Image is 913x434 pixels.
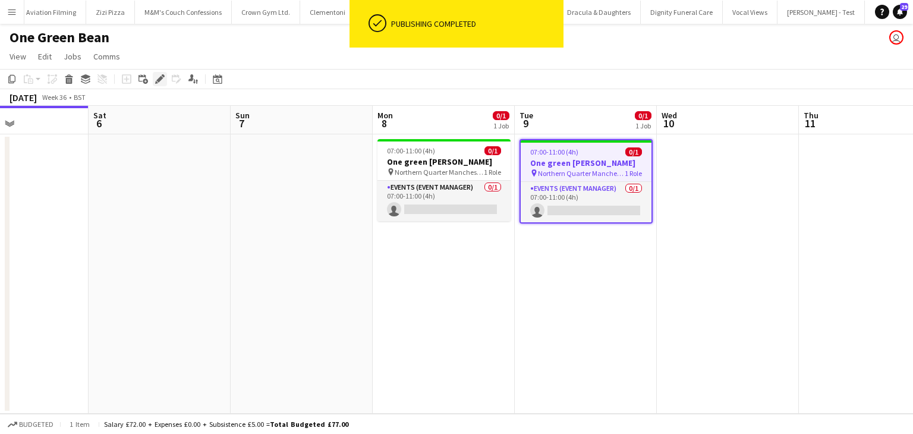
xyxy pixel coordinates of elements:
[900,3,908,11] span: 29
[270,420,348,429] span: Total Budgeted £77.00
[74,93,86,102] div: BST
[39,93,69,102] span: Week 36
[232,1,300,24] button: Crown Gym Ltd.
[376,117,393,130] span: 8
[10,92,37,103] div: [DATE]
[93,110,106,121] span: Sat
[520,110,533,121] span: Tue
[64,51,81,62] span: Jobs
[662,110,677,121] span: Wed
[234,117,250,130] span: 7
[538,169,625,178] span: Northern Quarter Manchester
[641,1,723,24] button: Dignity Funeral Care
[493,111,509,120] span: 0/1
[625,147,642,156] span: 0/1
[391,18,559,29] div: Publishing completed
[38,51,52,62] span: Edit
[89,49,125,64] a: Comms
[6,418,55,431] button: Budgeted
[17,1,86,24] button: Aviation Filming
[19,420,53,429] span: Budgeted
[135,1,232,24] button: M&M's Couch Confessions
[33,49,56,64] a: Edit
[723,1,777,24] button: Vocal Views
[625,169,642,178] span: 1 Role
[521,158,651,168] h3: One green [PERSON_NAME]
[484,168,501,177] span: 1 Role
[300,1,355,24] button: Clementoni
[10,51,26,62] span: View
[235,110,250,121] span: Sun
[93,51,120,62] span: Comms
[660,117,677,130] span: 10
[377,139,511,221] app-job-card: 07:00-11:00 (4h)0/1One green [PERSON_NAME] Northern Quarter Manchester1 RoleEvents (Event Manager...
[59,49,86,64] a: Jobs
[530,147,578,156] span: 07:00-11:00 (4h)
[377,156,511,167] h3: One green [PERSON_NAME]
[518,117,533,130] span: 9
[493,121,509,130] div: 1 Job
[520,139,653,224] app-job-card: 07:00-11:00 (4h)0/1One green [PERSON_NAME] Northern Quarter Manchester1 RoleEvents (Event Manager...
[893,5,907,19] a: 29
[10,29,109,46] h1: One Green Bean
[92,117,106,130] span: 6
[804,110,818,121] span: Thu
[889,30,903,45] app-user-avatar: Shamilah Amide
[777,1,865,24] button: [PERSON_NAME] - Test
[484,146,501,155] span: 0/1
[395,168,484,177] span: Northern Quarter Manchester
[387,146,435,155] span: 07:00-11:00 (4h)
[86,1,135,24] button: Zizi Pizza
[377,181,511,221] app-card-role: Events (Event Manager)0/107:00-11:00 (4h)
[635,121,651,130] div: 1 Job
[802,117,818,130] span: 11
[65,420,94,429] span: 1 item
[558,1,641,24] button: Dracula & Daughters
[635,111,651,120] span: 0/1
[104,420,348,429] div: Salary £72.00 + Expenses £0.00 + Subsistence £5.00 =
[5,49,31,64] a: View
[521,182,651,222] app-card-role: Events (Event Manager)0/107:00-11:00 (4h)
[377,110,393,121] span: Mon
